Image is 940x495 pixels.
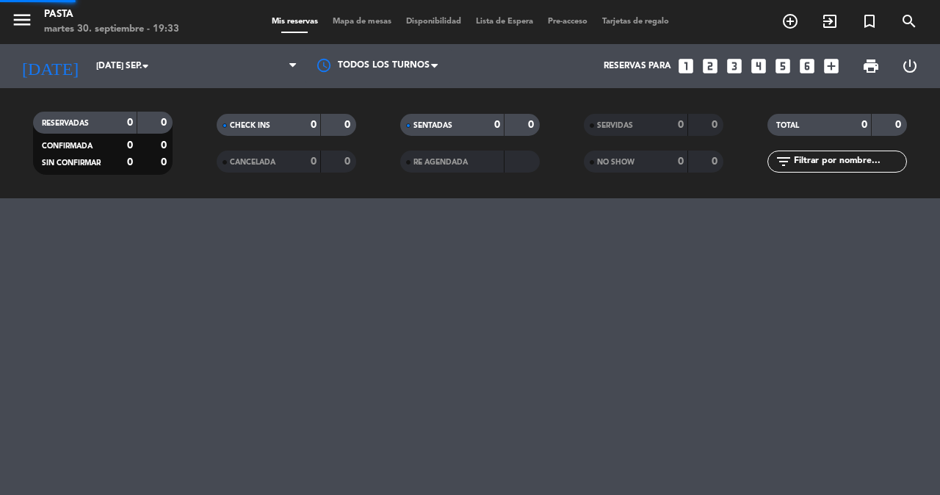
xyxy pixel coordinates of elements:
span: print [862,57,880,75]
i: search [900,12,918,30]
strong: 0 [344,120,353,130]
strong: 0 [127,140,133,151]
i: power_settings_new [901,57,919,75]
i: looks_two [701,57,720,76]
span: Mis reservas [264,18,325,26]
strong: 0 [678,156,684,167]
span: SIN CONFIRMAR [42,159,101,167]
i: looks_one [676,57,695,76]
span: Disponibilidad [399,18,469,26]
strong: 0 [712,120,720,130]
span: Pre-acceso [540,18,595,26]
i: looks_6 [798,57,817,76]
div: Pasta [44,7,179,22]
strong: 0 [161,157,170,167]
span: RE AGENDADA [413,159,468,166]
span: TOTAL [776,122,799,129]
i: exit_to_app [821,12,839,30]
strong: 0 [678,120,684,130]
strong: 0 [311,120,317,130]
div: LOG OUT [890,44,929,88]
span: CHECK INS [230,122,270,129]
strong: 0 [127,118,133,128]
strong: 0 [127,157,133,167]
i: add_box [822,57,841,76]
span: SENTADAS [413,122,452,129]
i: looks_5 [773,57,792,76]
i: [DATE] [11,50,89,82]
i: looks_4 [749,57,768,76]
div: martes 30. septiembre - 19:33 [44,22,179,37]
i: menu [11,9,33,31]
span: SERVIDAS [597,122,633,129]
button: menu [11,9,33,36]
input: Filtrar por nombre... [792,153,906,170]
span: Tarjetas de regalo [595,18,676,26]
span: CANCELADA [230,159,275,166]
strong: 0 [344,156,353,167]
span: Reservas para [604,61,671,71]
span: RESERVADAS [42,120,89,127]
strong: 0 [161,118,170,128]
strong: 0 [895,120,904,130]
i: looks_3 [725,57,744,76]
strong: 0 [861,120,867,130]
strong: 0 [712,156,720,167]
span: Lista de Espera [469,18,540,26]
strong: 0 [494,120,500,130]
i: add_circle_outline [781,12,799,30]
i: arrow_drop_down [137,57,154,75]
strong: 0 [311,156,317,167]
span: CONFIRMADA [42,142,93,150]
span: NO SHOW [597,159,634,166]
i: turned_in_not [861,12,878,30]
strong: 0 [161,140,170,151]
strong: 0 [528,120,537,130]
span: Mapa de mesas [325,18,399,26]
i: filter_list [775,153,792,170]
